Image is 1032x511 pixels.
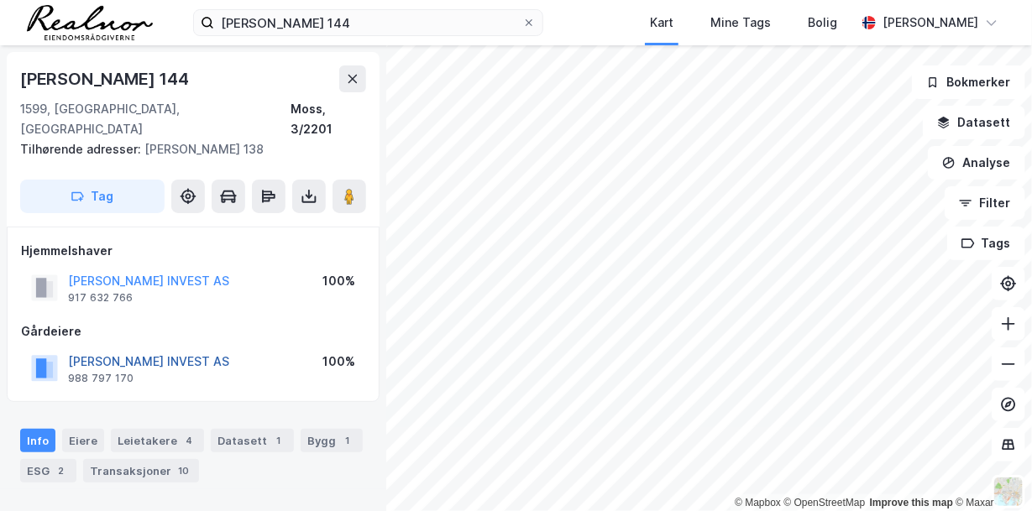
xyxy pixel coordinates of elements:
div: Datasett [211,429,294,452]
button: Bokmerker [912,65,1025,99]
div: 1 [339,432,356,449]
div: [PERSON_NAME] 144 [20,65,192,92]
span: Tilhørende adresser: [20,142,144,156]
div: Moss, 3/2201 [291,99,366,139]
div: [PERSON_NAME] [883,13,978,33]
a: Improve this map [870,497,953,508]
div: 10 [175,462,192,479]
div: Gårdeiere [21,321,365,342]
button: Filter [945,186,1025,220]
iframe: Chat Widget [948,430,1032,511]
div: 100% [322,352,355,372]
div: Hjemmelshaver [21,241,365,261]
div: Kontrollprogram for chat [948,430,1032,511]
div: Transaksjoner [83,459,199,482]
button: Tag [20,180,165,213]
button: Tags [947,227,1025,260]
div: 988 797 170 [68,372,134,385]
input: Søk på adresse, matrikkel, gårdeiere, leietakere eller personer [214,10,522,35]
div: 4 [181,432,197,449]
div: Info [20,429,55,452]
a: Mapbox [735,497,781,508]
div: 2 [53,462,70,479]
div: 917 632 766 [68,291,133,305]
div: 100% [322,271,355,291]
div: Kart [650,13,673,33]
div: Mine Tags [710,13,771,33]
img: realnor-logo.934646d98de889bb5806.png [27,5,153,40]
div: Bolig [808,13,837,33]
a: OpenStreetMap [784,497,866,508]
div: Leietakere [111,429,204,452]
div: Eiere [62,429,104,452]
button: Analyse [928,146,1025,180]
div: 1 [270,432,287,449]
button: Datasett [923,106,1025,139]
div: Bygg [301,429,363,452]
div: 1599, [GEOGRAPHIC_DATA], [GEOGRAPHIC_DATA] [20,99,291,139]
div: ESG [20,459,76,482]
div: [PERSON_NAME] 138 [20,139,353,159]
